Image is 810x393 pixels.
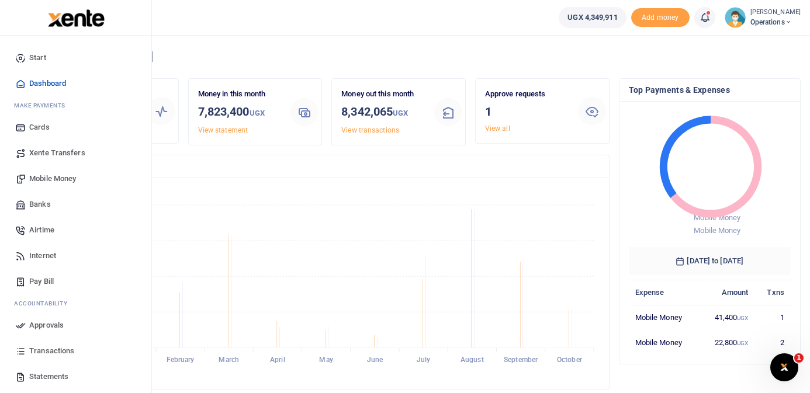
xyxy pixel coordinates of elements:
span: Mobile Money [694,213,740,222]
small: UGX [737,340,748,346]
small: UGX [250,109,265,117]
span: UGX 4,349,911 [567,12,617,23]
span: Xente Transfers [29,147,85,159]
a: Cards [9,114,142,140]
a: Airtime [9,217,142,243]
td: 41,400 [700,305,755,330]
span: Mobile Money [29,173,76,185]
a: Start [9,45,142,71]
span: Approvals [29,319,64,331]
h3: 1 [485,103,569,120]
td: 2 [755,330,791,354]
a: Banks [9,192,142,217]
span: Transactions [29,345,74,357]
a: View all [485,124,510,133]
p: Approve requests [485,88,569,100]
a: logo-small logo-large logo-large [47,13,105,22]
a: Mobile Money [9,166,142,192]
th: Expense [629,280,700,305]
span: 1 [794,353,804,363]
th: Amount [700,280,755,305]
h3: 8,342,065 [341,103,425,122]
h6: [DATE] to [DATE] [629,247,791,275]
tspan: June [367,356,383,364]
a: Internet [9,243,142,269]
a: View transactions [341,126,399,134]
tspan: March [219,356,239,364]
tspan: September [504,356,538,364]
tspan: July [417,356,430,364]
span: Cards [29,121,50,133]
tspan: February [167,356,195,364]
span: countability [23,299,67,308]
small: [PERSON_NAME] [750,8,801,18]
iframe: Intercom live chat [770,353,798,381]
li: M [9,96,142,114]
p: Money in this month [198,88,282,100]
td: Mobile Money [629,305,700,330]
h4: Transactions Overview [54,160,600,173]
a: UGX 4,349,911 [559,7,626,28]
a: Statements [9,364,142,389]
th: Txns [755,280,791,305]
li: Ac [9,294,142,312]
span: Dashboard [29,78,66,89]
a: profile-user [PERSON_NAME] Operations [725,7,801,28]
tspan: October [557,356,583,364]
td: Mobile Money [629,330,700,354]
a: Add money [631,12,690,21]
small: UGX [393,109,408,117]
span: Internet [29,250,56,262]
td: 22,800 [700,330,755,354]
p: Money out this month [341,88,425,100]
a: Transactions [9,338,142,364]
li: Toup your wallet [631,8,690,27]
a: Dashboard [9,71,142,96]
a: View statement [198,126,248,134]
h4: Hello [PERSON_NAME] [44,50,801,63]
a: Xente Transfers [9,140,142,166]
img: logo-large [48,9,105,27]
tspan: May [319,356,333,364]
h3: 7,823,400 [198,103,282,122]
td: 1 [755,305,791,330]
span: Start [29,52,46,64]
span: Mobile Money [694,226,740,235]
h4: Top Payments & Expenses [629,84,791,96]
span: Add money [631,8,690,27]
span: Operations [750,17,801,27]
small: UGX [737,315,748,321]
span: Airtime [29,224,54,236]
img: profile-user [725,7,746,28]
span: Statements [29,371,68,382]
li: Wallet ballance [554,7,631,28]
span: Pay Bill [29,276,54,287]
a: Pay Bill [9,269,142,294]
tspan: August [461,356,484,364]
a: Approvals [9,312,142,338]
span: Banks [29,199,51,210]
span: ake Payments [20,101,65,110]
tspan: April [270,356,285,364]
